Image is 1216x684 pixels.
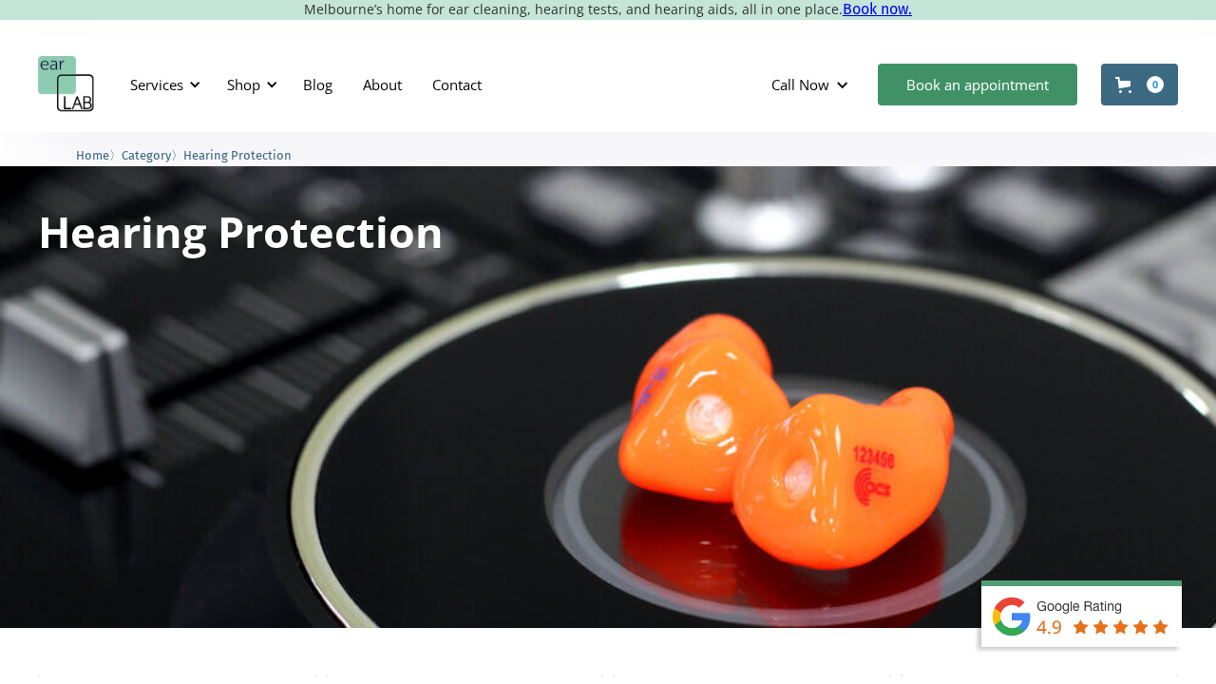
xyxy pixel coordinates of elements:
span: Home [76,148,109,162]
a: home [38,56,95,113]
div: Shop [216,56,283,113]
div: Call Now [756,56,868,113]
div: Services [119,56,206,113]
span: Hearing Protection [183,148,292,162]
div: Services [130,75,183,94]
div: 0 [1147,76,1164,93]
a: Home [76,145,109,163]
a: Blog [288,57,348,112]
a: Book an appointment [878,64,1077,105]
a: About [348,57,417,112]
li: 〉 [122,145,183,165]
li: 〉 [76,145,122,165]
a: Category [122,145,171,163]
div: Shop [227,75,260,94]
a: Hearing Protection [183,145,292,163]
a: Contact [417,57,497,112]
div: Call Now [771,75,829,94]
span: Category [122,148,171,162]
h1: Hearing Protection [38,210,444,253]
a: Open cart [1101,64,1178,105]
